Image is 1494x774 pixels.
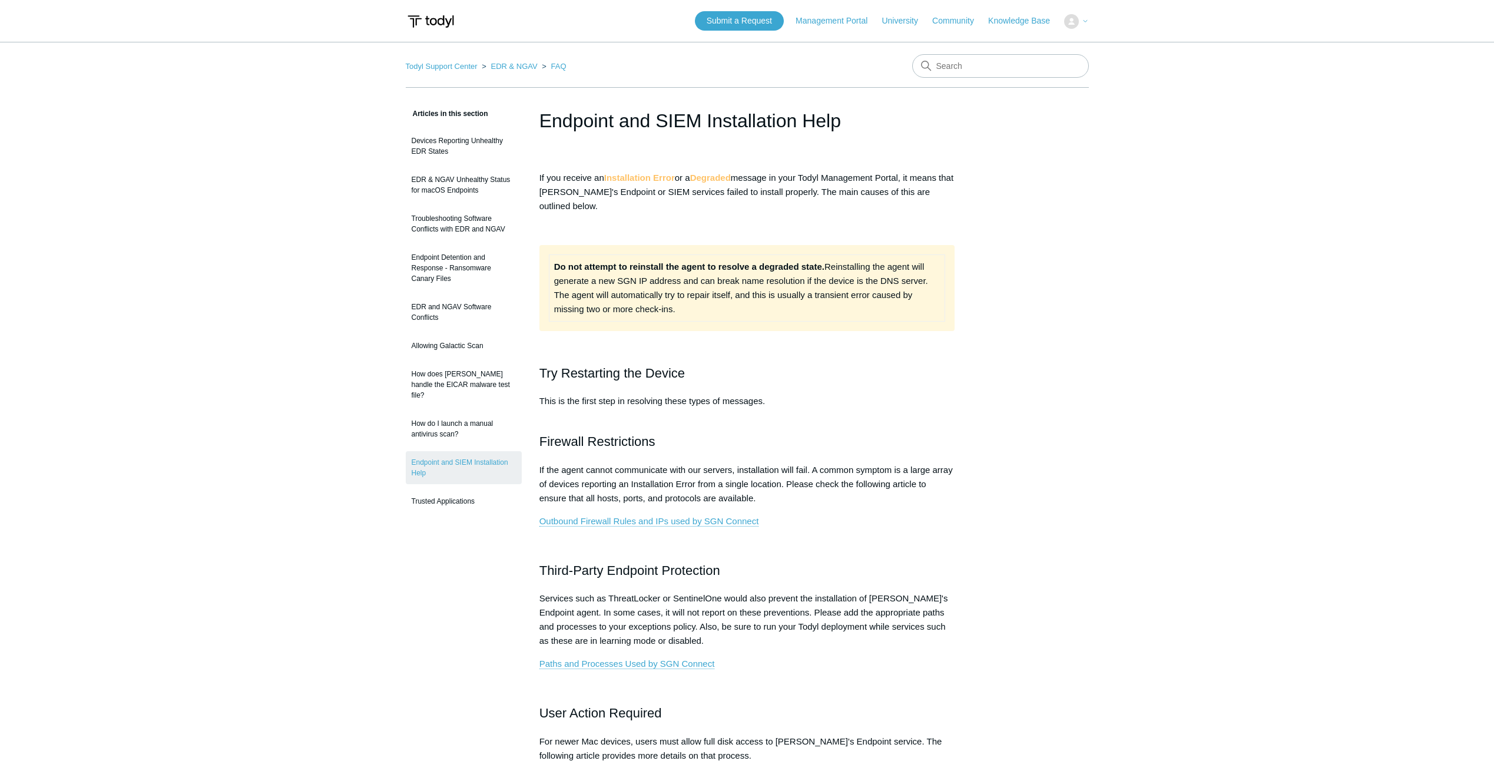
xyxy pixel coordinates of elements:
[491,62,537,71] a: EDR & NGAV
[539,62,566,71] li: FAQ
[539,591,955,648] p: Services such as ThreatLocker or SentinelOne would also prevent the installation of [PERSON_NAME]...
[406,296,522,329] a: EDR and NGAV Software Conflicts
[932,15,986,27] a: Community
[406,130,522,163] a: Devices Reporting Unhealthy EDR States
[406,246,522,290] a: Endpoint Detention and Response - Ransomware Canary Files
[539,516,759,527] a: Outbound Firewall Rules and IPs used by SGN Connect
[406,451,522,484] a: Endpoint and SIEM Installation Help
[882,15,929,27] a: University
[690,173,731,183] strong: Degraded
[796,15,879,27] a: Management Portal
[406,335,522,357] a: Allowing Galactic Scan
[406,168,522,201] a: EDR & NGAV Unhealthy Status for macOS Endpoints
[406,207,522,240] a: Troubleshooting Software Conflicts with EDR and NGAV
[406,490,522,512] a: Trusted Applications
[406,62,480,71] li: Todyl Support Center
[912,54,1089,78] input: Search
[539,463,955,505] p: If the agent cannot communicate with our servers, installation will fail. A common symptom is a l...
[604,173,675,183] strong: Installation Error
[539,107,955,135] h1: Endpoint and SIEM Installation Help
[539,394,955,422] p: This is the first step in resolving these types of messages.
[539,659,715,669] a: Paths and Processes Used by SGN Connect
[539,363,955,383] h2: Try Restarting the Device
[406,11,456,32] img: Todyl Support Center Help Center home page
[554,262,824,272] strong: Do not attempt to reinstall the agent to resolve a degraded state.
[406,110,488,118] span: Articles in this section
[479,62,539,71] li: EDR & NGAV
[539,431,955,452] h2: Firewall Restrictions
[539,703,955,723] h2: User Action Required
[406,412,522,445] a: How do I launch a manual antivirus scan?
[988,15,1062,27] a: Knowledge Base
[695,11,784,31] a: Submit a Request
[539,560,955,581] h2: Third-Party Endpoint Protection
[406,62,478,71] a: Todyl Support Center
[406,363,522,406] a: How does [PERSON_NAME] handle the EICAR malware test file?
[549,255,945,322] td: Reinstalling the agent will generate a new SGN IP address and can break name resolution if the de...
[539,171,955,213] p: If you receive an or a message in your Todyl Management Portal, it means that [PERSON_NAME]'s End...
[539,735,955,763] p: For newer Mac devices, users must allow full disk access to [PERSON_NAME]'s Endpoint service. The...
[551,62,567,71] a: FAQ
